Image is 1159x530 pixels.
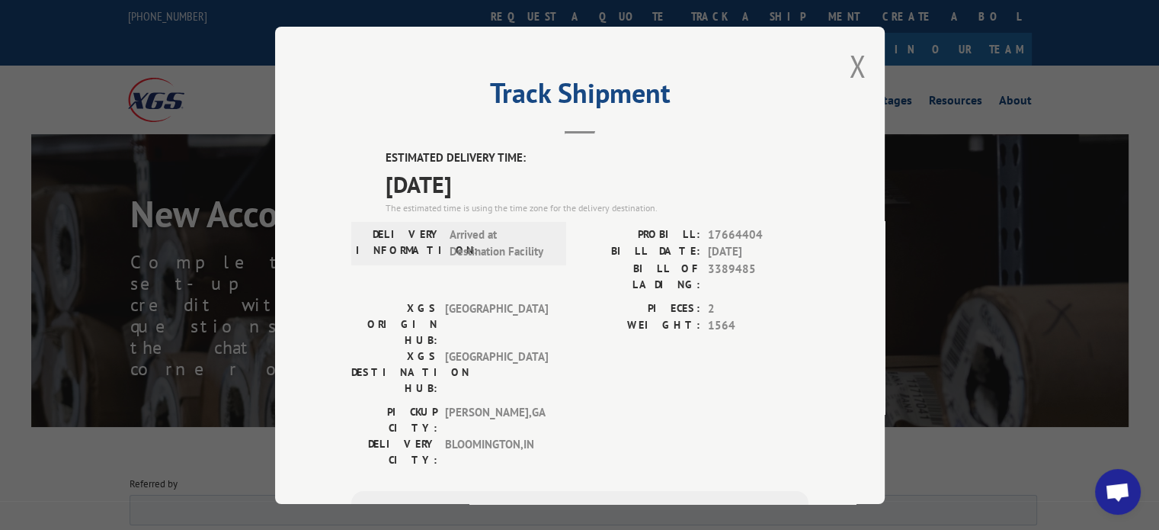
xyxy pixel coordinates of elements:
label: PROBILL: [580,226,700,243]
span: [PERSON_NAME] , GA [445,403,548,435]
label: ESTIMATED DELIVERY TIME: [386,149,808,167]
h2: Track Shipment [351,82,808,111]
span: [DATE] [708,243,808,261]
label: DELIVERY INFORMATION: [356,226,442,260]
span: Who do you report to within your company? [457,308,639,321]
div: Open chat [1095,469,1141,515]
span: Arrived at Destination Facility [450,226,552,260]
label: XGS ORIGIN HUB: [351,300,437,348]
button: Close modal [849,46,866,86]
label: XGS DESTINATION HUB: [351,348,437,396]
span: 1564 [708,317,808,335]
span: [GEOGRAPHIC_DATA] [445,348,548,396]
span: Primary Contact Email [457,371,548,384]
span: 3389485 [708,260,808,292]
span: DBA [457,183,476,196]
label: PICKUP CITY: [351,403,437,435]
label: WEIGHT: [580,317,700,335]
label: BILL OF LADING: [580,260,700,292]
div: The estimated time is using the time zone for the delivery destination. [386,201,808,214]
label: BILL DATE: [580,243,700,261]
span: [DATE] [386,166,808,201]
span: [GEOGRAPHIC_DATA] [445,300,548,348]
label: DELIVERY CITY: [351,435,437,467]
span: Primary Contact Last Name [457,246,568,259]
span: 17664404 [708,226,808,243]
label: PIECES: [580,300,700,317]
span: BLOOMINGTON , IN [445,435,548,467]
span: 2 [708,300,808,317]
